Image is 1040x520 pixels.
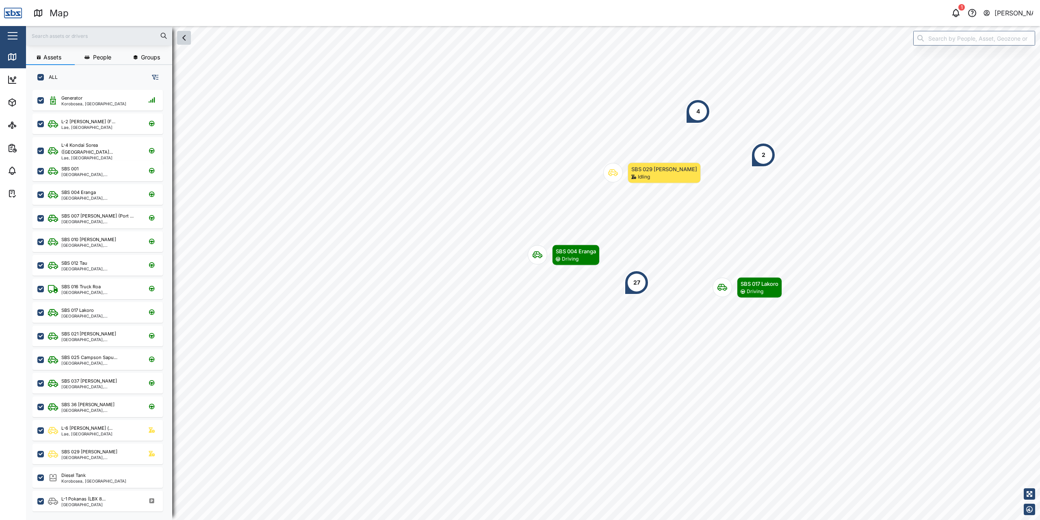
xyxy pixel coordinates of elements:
[61,95,82,102] div: Generator
[61,196,139,200] div: [GEOGRAPHIC_DATA], [GEOGRAPHIC_DATA]
[61,455,139,459] div: [GEOGRAPHIC_DATA], [GEOGRAPHIC_DATA]
[61,479,126,483] div: Korobosea, [GEOGRAPHIC_DATA]
[61,125,115,129] div: Lae, [GEOGRAPHIC_DATA]
[93,54,111,60] span: People
[983,7,1033,19] button: [PERSON_NAME]
[686,99,710,124] div: Map marker
[61,142,139,156] div: L-4 Kondai Sorea ([GEOGRAPHIC_DATA]...
[32,87,172,513] div: grid
[61,337,139,342] div: [GEOGRAPHIC_DATA], [GEOGRAPHIC_DATA]
[713,277,782,298] div: Map marker
[61,102,126,106] div: Korobosea, [GEOGRAPHIC_DATA]
[631,165,697,173] div: SBS 029 [PERSON_NAME]
[751,143,776,167] div: Map marker
[741,280,778,288] div: SBS 017 Lakoro
[61,314,139,318] div: [GEOGRAPHIC_DATA], [GEOGRAPHIC_DATA]
[26,26,1040,520] canvas: Map
[624,270,649,295] div: Map marker
[43,54,61,60] span: Assets
[913,31,1035,46] input: Search by People, Asset, Geozone or Place
[44,74,58,81] label: ALL
[61,213,134,220] div: SBS 007 [PERSON_NAME] (Port ...
[603,163,701,183] div: Map marker
[21,121,41,130] div: Sites
[562,255,578,263] div: Driving
[21,166,46,175] div: Alarms
[61,290,139,294] div: [GEOGRAPHIC_DATA], [GEOGRAPHIC_DATA]
[61,267,139,271] div: [GEOGRAPHIC_DATA], [GEOGRAPHIC_DATA]
[61,156,139,160] div: Lae, [GEOGRAPHIC_DATA]
[61,236,116,243] div: SBS 010 [PERSON_NAME]
[747,288,763,296] div: Driving
[61,354,117,361] div: SBS 025 Campson Sapu...
[31,30,167,42] input: Search assets or drivers
[61,260,87,267] div: SBS 012 Tau
[61,283,101,290] div: SBS 016 Truck Roa
[61,172,139,176] div: [GEOGRAPHIC_DATA], [GEOGRAPHIC_DATA]
[61,385,139,389] div: [GEOGRAPHIC_DATA], [GEOGRAPHIC_DATA]
[61,243,139,247] div: [GEOGRAPHIC_DATA], [GEOGRAPHIC_DATA]
[61,307,94,314] div: SBS 017 Lakoro
[61,118,115,125] div: L-2 [PERSON_NAME] (F...
[61,401,115,408] div: SBS 36 [PERSON_NAME]
[994,8,1033,18] div: [PERSON_NAME]
[958,4,965,11] div: 1
[638,173,650,181] div: Idling
[21,144,49,152] div: Reports
[696,107,700,116] div: 4
[61,472,86,479] div: Diesel Tank
[21,75,58,84] div: Dashboard
[556,247,596,255] div: SBS 004 Eranga
[61,503,106,507] div: [GEOGRAPHIC_DATA]
[21,189,43,198] div: Tasks
[21,52,39,61] div: Map
[61,432,113,436] div: Lae, [GEOGRAPHIC_DATA]
[61,448,117,455] div: SBS 029 [PERSON_NAME]
[61,189,96,196] div: SBS 004 Eranga
[61,220,139,224] div: [GEOGRAPHIC_DATA], [GEOGRAPHIC_DATA]
[61,496,106,503] div: L-1 Pokanas (LBX 8...
[50,6,69,20] div: Map
[61,165,78,172] div: SBS 001
[141,54,160,60] span: Groups
[61,331,116,337] div: SBS 021 [PERSON_NAME]
[4,4,22,22] img: Main Logo
[762,150,765,159] div: 2
[528,245,600,265] div: Map marker
[61,361,139,365] div: [GEOGRAPHIC_DATA], [GEOGRAPHIC_DATA]
[61,378,117,385] div: SBS 037 [PERSON_NAME]
[61,408,139,412] div: [GEOGRAPHIC_DATA], [GEOGRAPHIC_DATA]
[633,278,640,287] div: 27
[61,425,113,432] div: L-6 [PERSON_NAME] (...
[21,98,46,107] div: Assets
